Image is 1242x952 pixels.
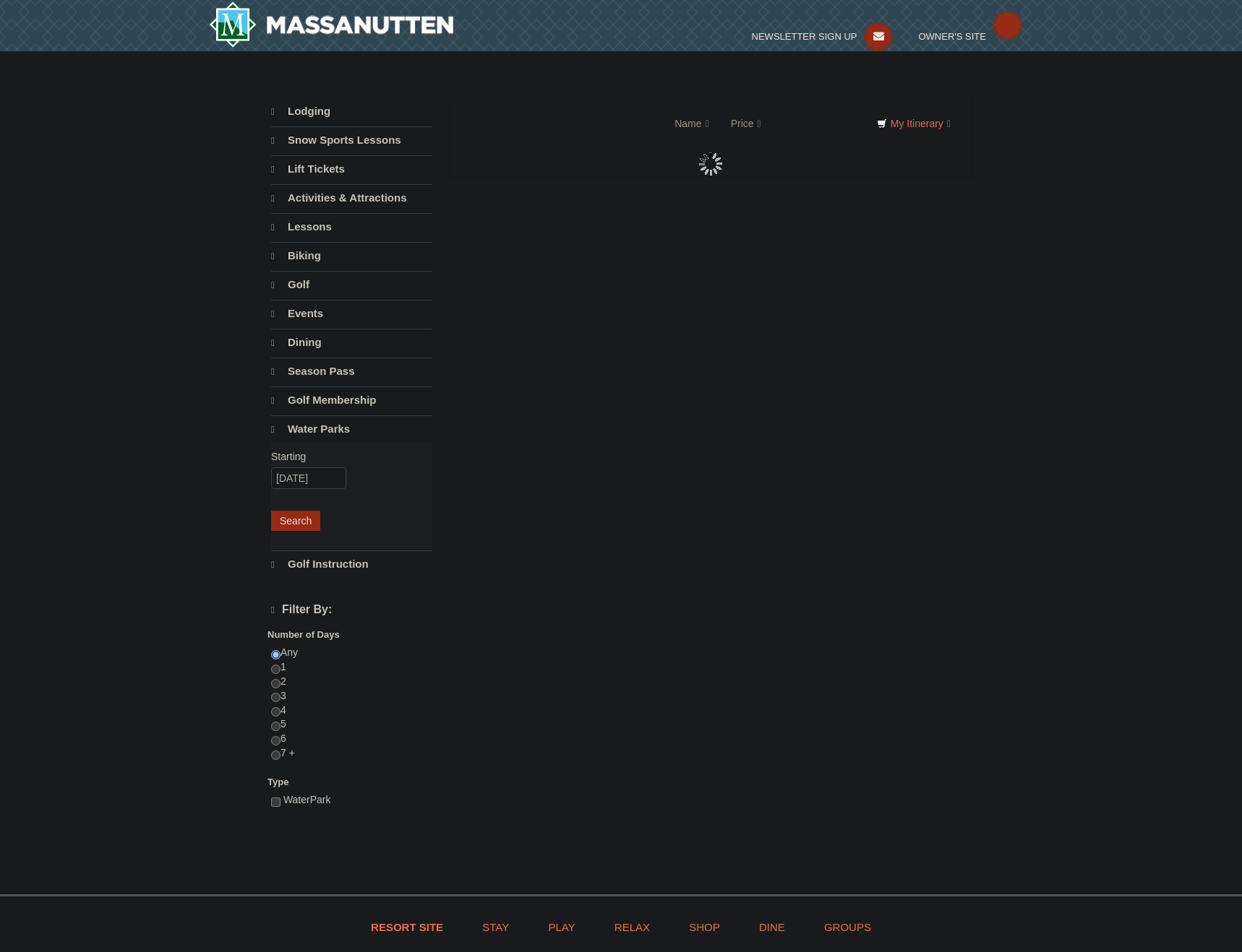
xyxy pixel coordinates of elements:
a: Owner's Site [918,31,1022,42]
a: Play [530,911,593,943]
a: Name [664,109,719,138]
a: Events [271,300,432,327]
a: Water Parks [271,415,432,443]
button: Search [271,511,320,531]
a: Dine [741,911,803,943]
span: Newsletter Sign Up [752,31,857,42]
a: Groups [806,911,889,943]
span: Owner's Site [918,31,986,42]
h4: Filter By: [271,603,432,617]
a: Newsletter Sign Up [752,31,894,42]
a: Lessons [271,213,432,241]
img: wait gif [699,152,722,176]
a: Stay [464,911,527,943]
a: Shop [671,911,738,943]
a: Lift Tickets [271,155,432,183]
a: Price [720,109,772,138]
a: Golf Membership [271,386,432,414]
label: Starting [271,449,421,464]
a: Biking [271,242,432,269]
strong: Number of Days [267,629,340,640]
a: Golf Instruction [271,550,432,578]
a: Resort Site [353,911,461,943]
a: Season Pass [271,358,432,385]
a: Snow Sports Lessons [271,126,432,154]
a: My Itinerary [868,113,960,134]
a: Massanutten Resort [209,1,453,48]
span: WaterPark [283,794,331,805]
div: Any 1 2 3 4 5 6 7 + [271,646,432,775]
a: Dining [271,329,432,356]
img: Massanutten Resort Logo [209,1,453,48]
a: Relax [596,911,668,943]
a: Activities & Attractions [271,184,432,212]
a: Lodging [271,98,432,125]
strong: Type [267,776,288,787]
a: Golf [271,271,432,298]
